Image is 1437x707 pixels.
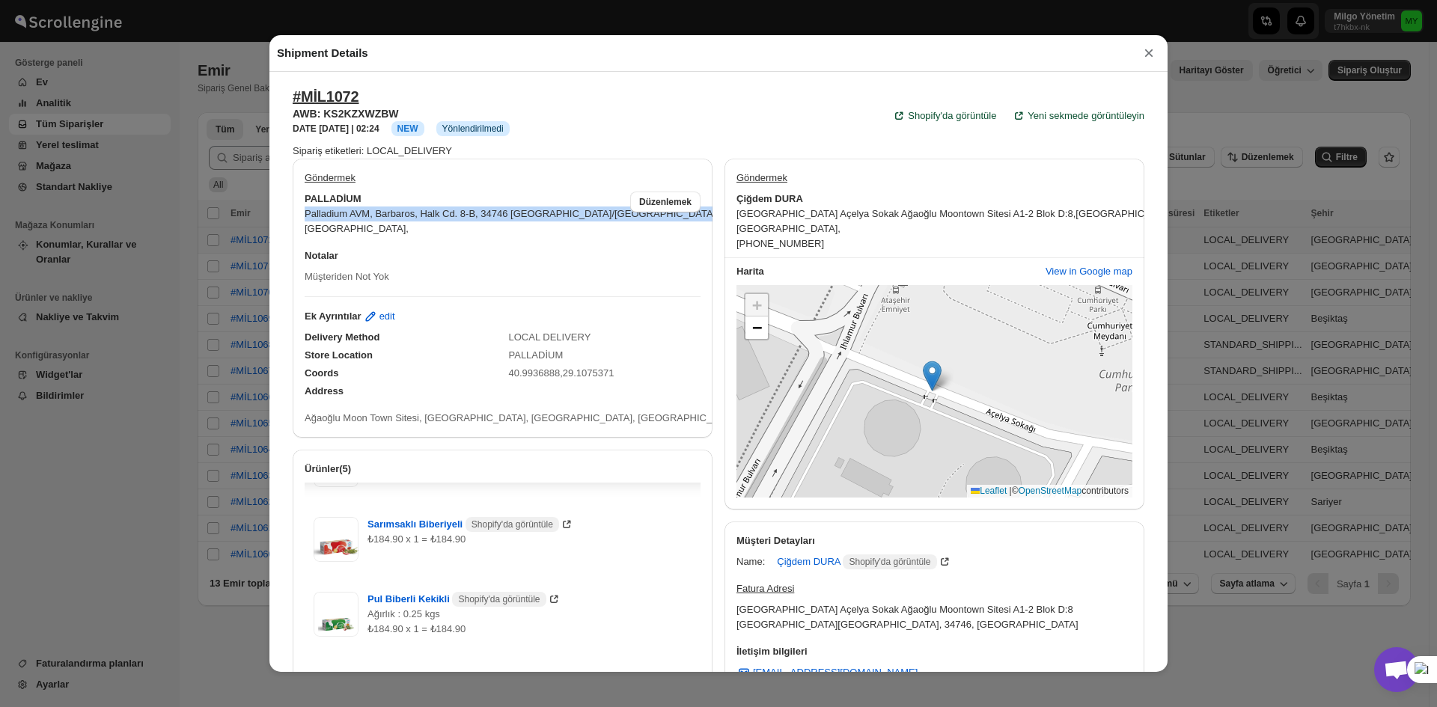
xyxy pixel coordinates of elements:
[305,349,373,361] span: Store Location
[736,223,840,234] span: [GEOGRAPHIC_DATA] ,
[305,385,344,397] span: Address
[1019,486,1082,496] a: OpenStreetMap
[639,196,692,208] span: Düzenlemek
[319,123,379,134] b: [DATE] | 02:24
[736,238,824,249] span: [PHONE_NUMBER]
[736,644,1132,659] h3: İletişim bilgileri
[305,250,338,261] b: Notalar
[509,367,614,379] span: 40.9936888,29.1075371
[305,462,701,477] h2: Ürünler(5)
[1002,104,1153,128] button: Yeni sekmede görüntüleyin
[882,104,1005,128] a: Shopify'da görüntüle
[397,123,418,134] span: NEW
[736,266,764,277] b: Harita
[293,106,510,121] h3: AWB: KS2KZXWZBW
[354,304,404,328] button: edit
[736,583,794,594] u: Fatura Adresi
[752,296,762,314] span: +
[305,223,409,234] span: [GEOGRAPHIC_DATA] ,
[1028,108,1144,123] span: Yeni sekmede görüntüleyin
[305,331,379,343] span: Delivery Method
[277,46,368,61] h2: Shipment Details
[305,192,361,206] b: PALLADİUM
[1076,208,1180,219] span: [GEOGRAPHIC_DATA] ,
[305,309,361,324] b: Ek Ayrıntılar
[630,192,701,212] button: Düzenlemek
[777,556,951,567] a: Çiğdem DURA Shopify'da görüntüle
[736,172,787,183] u: Göndermek
[727,661,927,685] a: [EMAIL_ADDRESS][DOMAIN_NAME]
[1037,260,1141,284] button: View in Google map
[509,331,591,343] span: LOCAL DELIVERY
[736,554,765,569] div: Name:
[1046,264,1132,279] span: View in Google map
[314,517,359,562] img: Item
[367,533,466,545] span: ₺184.90 x 1 = ₺184.90
[736,533,1132,548] h3: Müşteri Detayları
[745,294,768,316] a: Zoom in
[367,517,559,532] span: Sarımsaklı Biberiyeli
[305,367,339,379] span: Coords
[367,623,466,634] span: ₺184.90 x 1 = ₺184.90
[752,318,762,337] span: −
[367,518,574,530] a: Sarımsaklı Biberiyeli Shopify'da görüntüle
[293,88,359,105] button: #MİL1072
[305,271,389,282] span: Müşteriden Not Yok
[367,593,561,605] a: Pul Biberli Kekikli Shopify'da görüntüle
[1374,647,1419,692] div: Açık sohbet
[1138,43,1160,64] button: ×
[293,144,1144,159] div: Sipariş etiketleri: LOCAL_DELIVERY
[736,192,803,206] b: Çiğdem DURA
[305,412,950,423] span: Ağaoğlu Moon Town Sitesi, [GEOGRAPHIC_DATA], [GEOGRAPHIC_DATA], [GEOGRAPHIC_DATA]/[GEOGRAPHIC_DAT...
[367,592,546,607] span: Pul Biberli Kekikli
[736,602,1078,632] div: [GEOGRAPHIC_DATA] Açelya Sokak Ağaoğlu Moontown Sitesi A1-2 Blok D:8 [GEOGRAPHIC_DATA] [GEOGRAPHI...
[305,172,356,183] u: Göndermek
[509,349,564,361] span: PALLADİUM
[967,485,1132,498] div: © contributors
[458,593,540,605] span: Shopify'da görüntüle
[367,608,440,619] span: Ağırlık : 0.25 kgs
[971,486,1007,496] a: Leaflet
[442,123,504,135] span: Yönlendirilmedi
[379,309,395,324] span: edit
[908,108,996,123] span: Shopify'da görüntüle
[736,208,1076,219] span: [GEOGRAPHIC_DATA] Açelya Sokak Ağaoğlu Moontown Sitesi A1-2 Blok D:8 ,
[745,316,768,339] a: Zoom out
[293,123,379,135] h3: DATE
[472,518,553,530] span: Shopify'da görüntüle
[849,556,930,568] span: Shopify'da görüntüle
[923,361,942,391] img: Marker
[753,665,918,680] span: [EMAIL_ADDRESS][DOMAIN_NAME]
[305,208,825,219] span: Palladium AVM, Barbaros, Halk Cd. 8-B, 34746 [GEOGRAPHIC_DATA]/[GEOGRAPHIC_DATA], [GEOGRAPHIC_DAT...
[777,554,936,569] span: Çiğdem DURA
[1010,486,1012,496] span: |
